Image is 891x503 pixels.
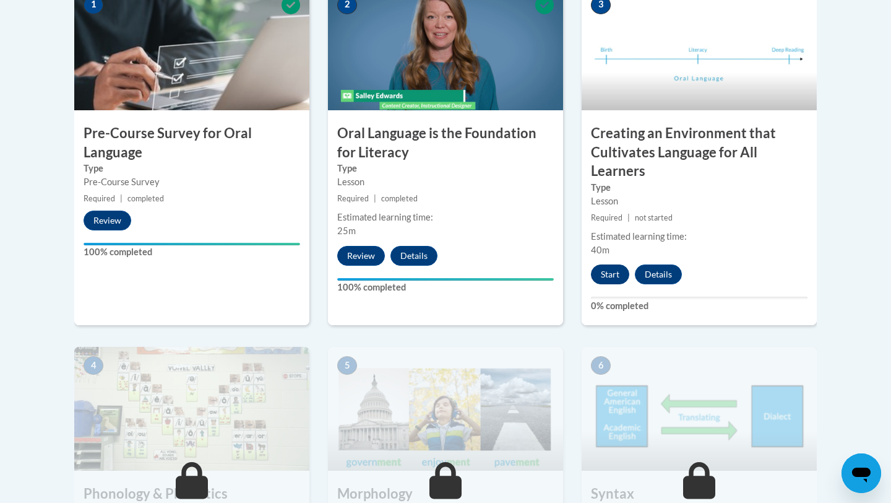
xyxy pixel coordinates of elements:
[84,245,300,259] label: 100% completed
[591,265,629,284] button: Start
[591,356,611,375] span: 6
[337,356,357,375] span: 5
[84,243,300,245] div: Your progress
[84,194,115,203] span: Required
[337,162,554,175] label: Type
[582,347,817,471] img: Course Image
[337,281,554,294] label: 100% completed
[328,347,563,471] img: Course Image
[841,453,881,493] iframe: Button to launch messaging window
[591,245,609,255] span: 40m
[127,194,164,203] span: completed
[337,225,356,236] span: 25m
[591,195,807,208] div: Lesson
[390,246,437,266] button: Details
[591,181,807,195] label: Type
[374,194,376,203] span: |
[627,213,630,222] span: |
[337,194,369,203] span: Required
[381,194,418,203] span: completed
[591,299,807,313] label: 0% completed
[582,124,817,181] h3: Creating an Environment that Cultivates Language for All Learners
[337,211,554,224] div: Estimated learning time:
[84,162,300,175] label: Type
[74,347,309,471] img: Course Image
[591,213,622,222] span: Required
[84,356,103,375] span: 4
[337,246,385,266] button: Review
[337,175,554,189] div: Lesson
[328,124,563,162] h3: Oral Language is the Foundation for Literacy
[84,175,300,189] div: Pre-Course Survey
[635,213,673,222] span: not started
[591,230,807,243] div: Estimated learning time:
[84,211,131,230] button: Review
[337,278,554,281] div: Your progress
[120,194,123,203] span: |
[635,265,682,284] button: Details
[74,124,309,162] h3: Pre-Course Survey for Oral Language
